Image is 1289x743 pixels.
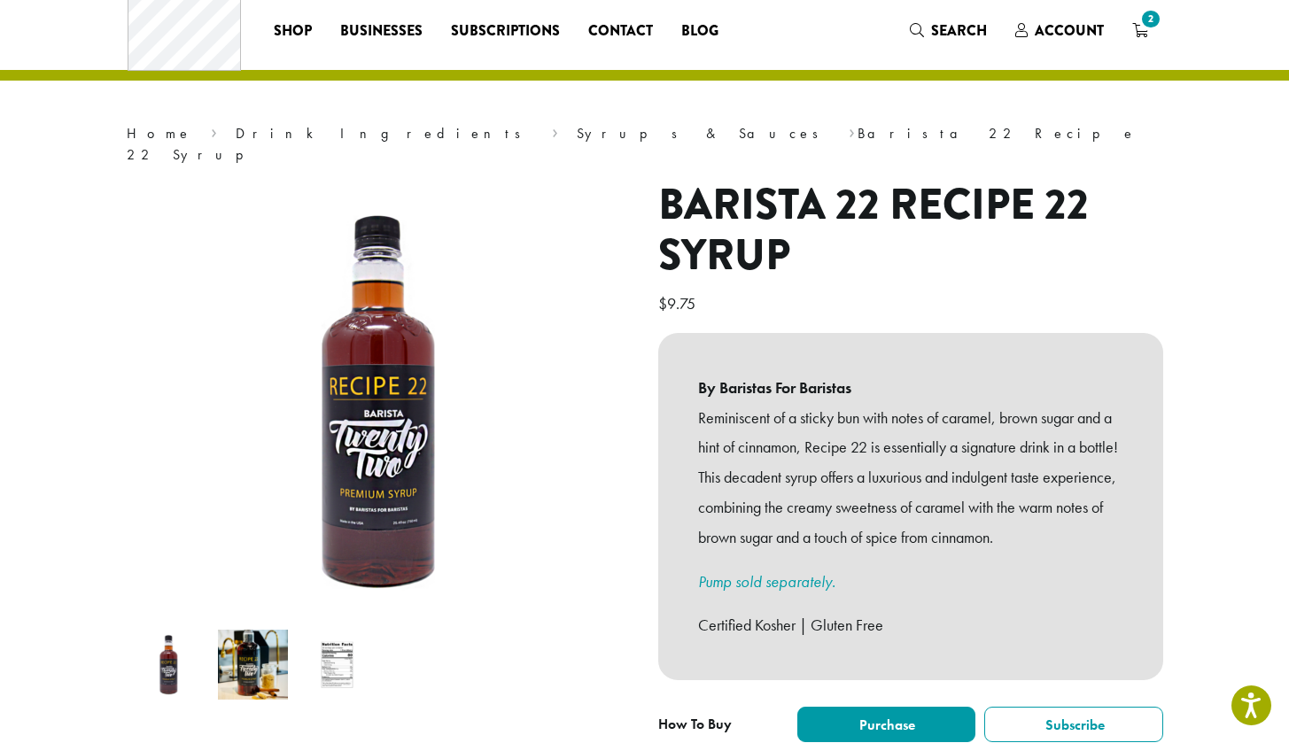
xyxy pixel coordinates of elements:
[127,123,1163,166] nav: Breadcrumb
[236,124,532,143] a: Drink Ingredients
[658,293,667,313] span: $
[1138,7,1162,31] span: 2
[211,117,217,144] span: ›
[931,20,987,41] span: Search
[302,630,372,700] img: Barista 22 Recipe 22 Syrup - Image 3
[1043,716,1105,734] span: Subscribe
[260,17,326,45] a: Shop
[274,20,312,43] span: Shop
[698,403,1123,553] p: Reminiscent of a sticky bun with notes of caramel, brown sugar and a hint of cinnamon, Recipe 22 ...
[658,715,732,733] span: How To Buy
[658,180,1163,282] h1: Barista 22 Recipe 22 Syrup
[134,630,204,700] img: Barista 22 Recipe 22 Syrup
[451,20,560,43] span: Subscriptions
[552,117,558,144] span: ›
[698,571,835,592] a: Pump sold separately.
[849,117,855,144] span: ›
[1035,20,1104,41] span: Account
[698,373,1123,403] b: By Baristas For Baristas
[340,20,423,43] span: Businesses
[896,16,1001,45] a: Search
[218,630,288,700] img: Barista 22 Recipe 22 Syrup - Image 2
[857,716,915,734] span: Purchase
[127,124,192,143] a: Home
[588,20,653,43] span: Contact
[698,610,1123,640] p: Certified Kosher | Gluten Free
[577,124,830,143] a: Syrups & Sauces
[658,293,700,313] bdi: 9.75
[681,20,718,43] span: Blog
